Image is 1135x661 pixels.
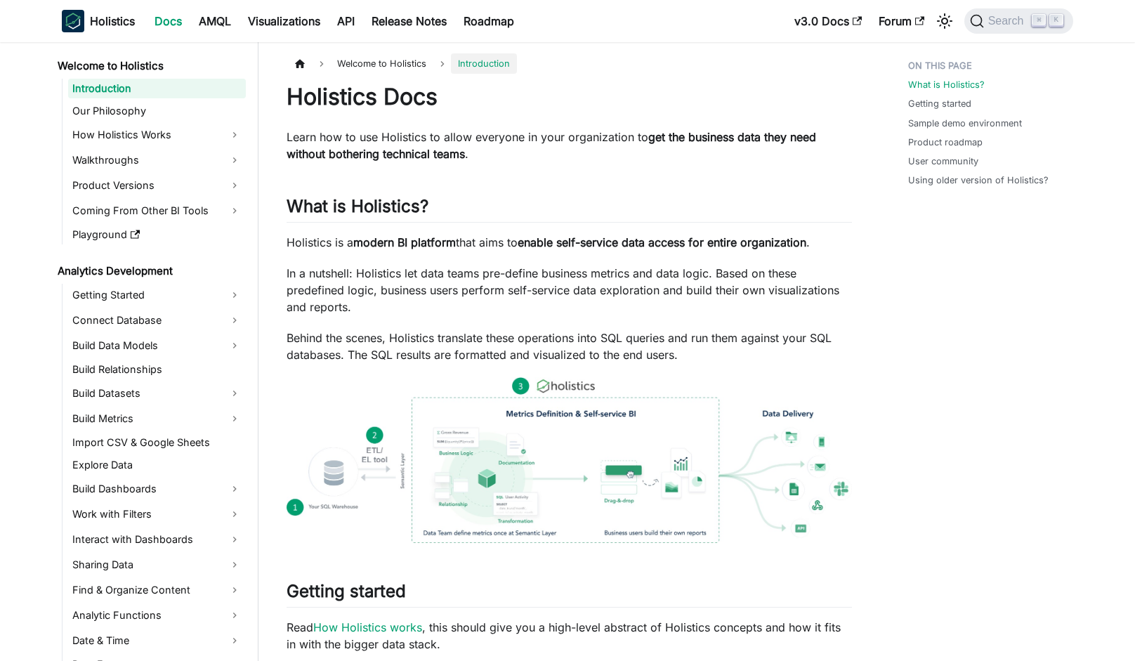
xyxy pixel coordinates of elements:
[287,83,852,111] h1: Holistics Docs
[62,10,135,32] a: HolisticsHolistics
[353,235,456,249] strong: modern BI platform
[330,53,433,74] span: Welcome to Holistics
[287,329,852,363] p: Behind the scenes, Holistics translate these operations into SQL queries and run them against you...
[68,629,246,652] a: Date & Time
[68,579,246,601] a: Find & Organize Content
[287,53,852,74] nav: Breadcrumbs
[68,149,246,171] a: Walkthroughs
[287,265,852,315] p: In a nutshell: Holistics let data teams pre-define business metrics and data logic. Based on thes...
[933,10,956,32] button: Switch between dark and light mode (currently light mode)
[287,196,852,223] h2: What is Holistics?
[908,97,971,110] a: Getting started
[68,382,246,405] a: Build Datasets
[68,407,246,430] a: Build Metrics
[908,117,1022,130] a: Sample demo environment
[518,235,806,249] strong: enable self-service data access for entire organization
[786,10,870,32] a: v3.0 Docs
[62,10,84,32] img: Holistics
[68,604,246,627] a: Analytic Functions
[68,101,246,121] a: Our Philosophy
[908,174,1049,187] a: Using older version of Holistics?
[287,377,852,543] img: How Holistics fits in your Data Stack
[68,309,246,332] a: Connect Database
[363,10,455,32] a: Release Notes
[68,334,246,357] a: Build Data Models
[68,455,246,475] a: Explore Data
[68,225,246,244] a: Playground
[68,528,246,551] a: Interact with Dashboards
[964,8,1073,34] button: Search (Command+K)
[313,620,422,634] a: How Holistics works
[870,10,933,32] a: Forum
[90,13,135,30] b: Holistics
[68,433,246,452] a: Import CSV & Google Sheets
[455,10,523,32] a: Roadmap
[984,15,1032,27] span: Search
[53,261,246,281] a: Analytics Development
[240,10,329,32] a: Visualizations
[68,478,246,500] a: Build Dashboards
[287,129,852,162] p: Learn how to use Holistics to allow everyone in your organization to .
[146,10,190,32] a: Docs
[451,53,517,74] span: Introduction
[68,360,246,379] a: Build Relationships
[908,136,983,149] a: Product roadmap
[287,53,313,74] a: Home page
[908,155,978,168] a: User community
[908,78,985,91] a: What is Holistics?
[68,124,246,146] a: How Holistics Works
[68,199,246,222] a: Coming From Other BI Tools
[287,581,852,608] h2: Getting started
[68,79,246,98] a: Introduction
[1032,14,1046,27] kbd: ⌘
[287,619,852,653] p: Read , this should give you a high-level abstract of Holistics concepts and how it fits in with t...
[68,174,246,197] a: Product Versions
[1049,14,1063,27] kbd: K
[287,234,852,251] p: Holistics is a that aims to .
[68,554,246,576] a: Sharing Data
[68,284,246,306] a: Getting Started
[190,10,240,32] a: AMQL
[329,10,363,32] a: API
[68,503,246,525] a: Work with Filters
[53,56,246,76] a: Welcome to Holistics
[48,42,258,661] nav: Docs sidebar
